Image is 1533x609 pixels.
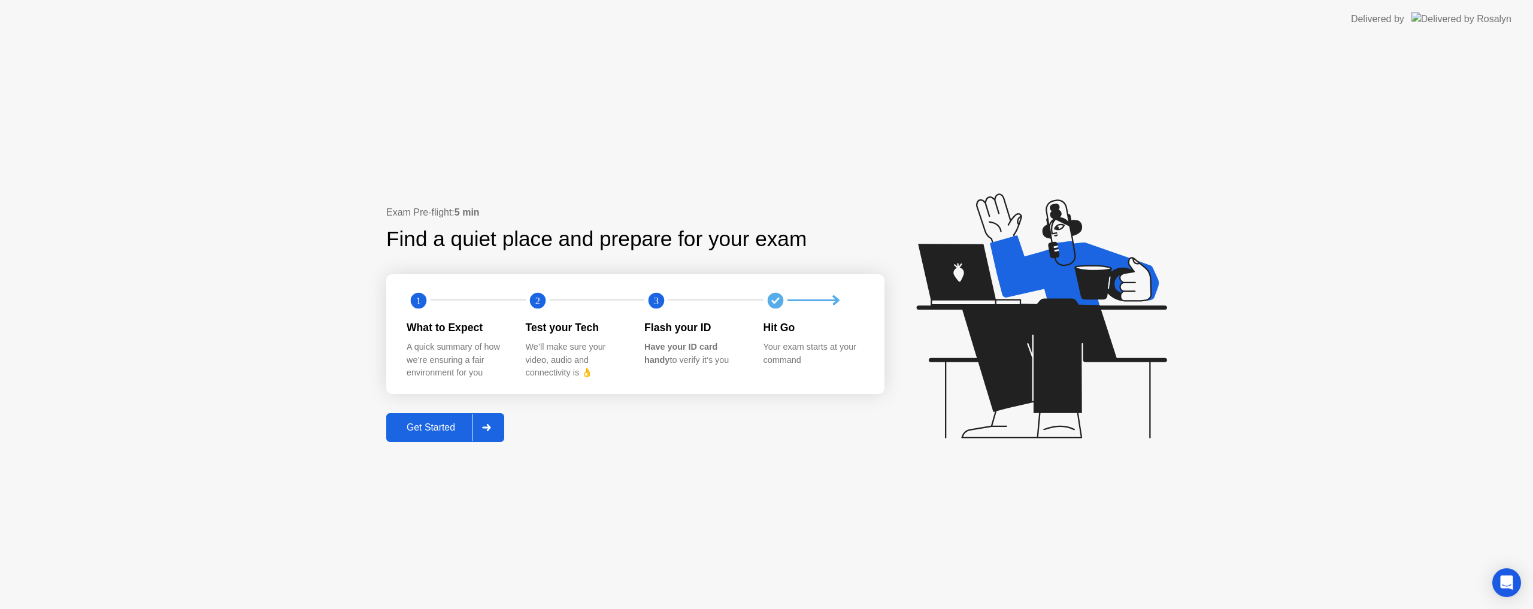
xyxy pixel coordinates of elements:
div: Delivered by [1351,12,1404,26]
div: to verify it’s you [644,341,744,366]
text: 3 [654,295,659,306]
text: 1 [416,295,421,306]
img: Delivered by Rosalyn [1411,12,1511,26]
div: Get Started [390,422,472,433]
div: We’ll make sure your video, audio and connectivity is 👌 [526,341,626,380]
text: 2 [535,295,540,306]
div: Test your Tech [526,320,626,335]
div: A quick summary of how we’re ensuring a fair environment for you [407,341,507,380]
div: Flash your ID [644,320,744,335]
div: Open Intercom Messenger [1492,568,1521,597]
div: Hit Go [764,320,864,335]
div: Your exam starts at your command [764,341,864,366]
b: Have your ID card handy [644,342,717,365]
button: Get Started [386,413,504,442]
b: 5 min [455,207,480,217]
div: Exam Pre-flight: [386,205,884,220]
div: What to Expect [407,320,507,335]
div: Find a quiet place and prepare for your exam [386,223,808,255]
